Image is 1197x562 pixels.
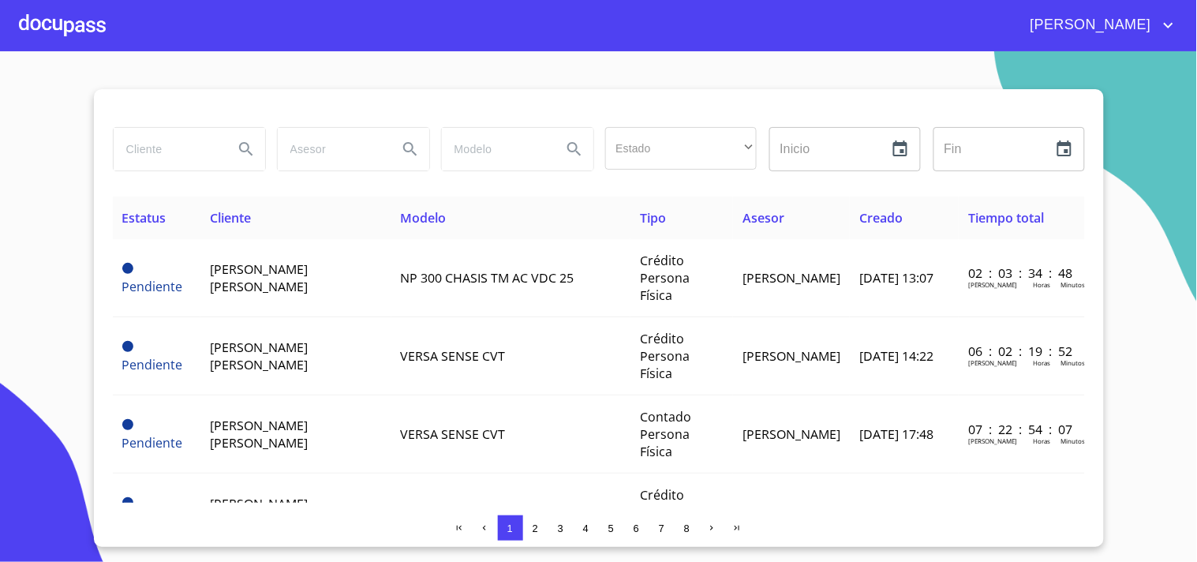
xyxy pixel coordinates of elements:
span: VERSA SENSE CVT [401,425,506,443]
span: NP 300 CHASIS TM AC VDC 25 [401,269,574,287]
span: Tiempo total [968,209,1044,227]
span: Pendiente [122,419,133,430]
span: 4 [583,523,589,534]
span: [PERSON_NAME] [PERSON_NAME] [210,495,308,530]
span: Tipo [640,209,666,227]
span: [PERSON_NAME] [PERSON_NAME] [210,417,308,451]
span: Pendiente [122,356,183,373]
button: 5 [599,515,624,541]
span: Pendiente [122,497,133,508]
button: account of current user [1019,13,1178,38]
span: Asesor [743,209,784,227]
p: [PERSON_NAME] [968,436,1017,445]
button: Search [227,130,265,168]
span: [PERSON_NAME] [PERSON_NAME] [210,339,308,373]
span: Modelo [401,209,447,227]
span: 8 [684,523,690,534]
span: [PERSON_NAME] [1019,13,1159,38]
p: Horas [1033,280,1050,289]
p: Minutos [1060,358,1085,367]
span: Crédito Persona Física [640,252,690,304]
span: Estatus [122,209,166,227]
span: Pendiente [122,341,133,352]
div: ​ [605,127,757,170]
span: Crédito Persona Física [640,330,690,382]
span: [PERSON_NAME] [743,425,840,443]
p: [PERSON_NAME] [968,358,1017,367]
span: 6 [634,523,639,534]
input: search [442,128,549,170]
span: 1 [507,523,513,534]
span: [DATE] 13:07 [859,269,933,287]
button: 1 [498,515,523,541]
p: Minutos [1060,436,1085,445]
input: search [114,128,221,170]
button: 4 [574,515,599,541]
span: 5 [608,523,614,534]
button: 8 [675,515,700,541]
span: [PERSON_NAME] [743,269,840,287]
button: 3 [548,515,574,541]
button: 7 [649,515,675,541]
span: Crédito Persona Física [640,486,690,538]
span: VERSA SENSE CVT [401,347,506,365]
span: 7 [659,523,664,534]
button: Search [391,130,429,168]
p: [PERSON_NAME] [968,280,1017,289]
p: 06 : 02 : 19 : 52 [968,343,1075,360]
input: search [278,128,385,170]
span: Contado Persona Física [640,408,691,460]
p: 02 : 03 : 34 : 48 [968,264,1075,282]
span: Pendiente [122,434,183,451]
p: Minutos [1060,280,1085,289]
button: 2 [523,515,548,541]
span: 3 [558,523,563,534]
button: 6 [624,515,649,541]
span: Pendiente [122,278,183,295]
span: 2 [533,523,538,534]
span: Creado [859,209,903,227]
span: [DATE] 17:48 [859,425,933,443]
span: Cliente [210,209,251,227]
span: Pendiente [122,263,133,274]
span: [PERSON_NAME] [PERSON_NAME] [210,260,308,295]
p: Horas [1033,358,1050,367]
p: Horas [1033,436,1050,445]
span: [PERSON_NAME] [743,347,840,365]
p: 07 : 22 : 54 : 07 [968,421,1075,438]
button: Search [555,130,593,168]
span: [DATE] 14:22 [859,347,933,365]
p: 08 : 02 : 45 : 32 [968,499,1075,516]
